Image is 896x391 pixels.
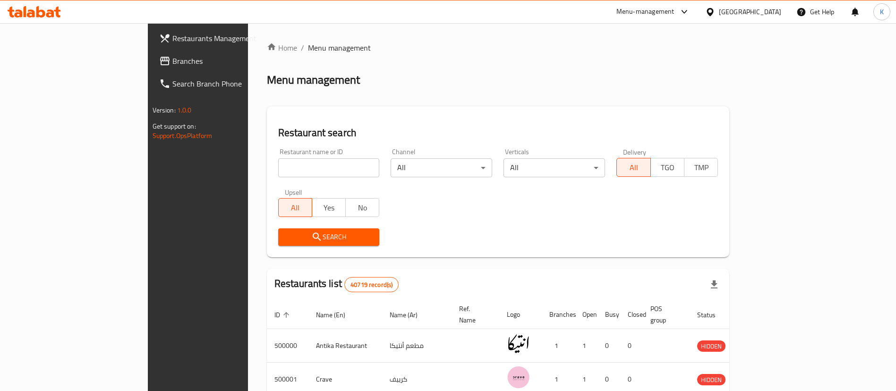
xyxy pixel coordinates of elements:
[285,189,302,195] label: Upsell
[345,280,398,289] span: 40719 record(s)
[172,78,290,89] span: Search Branch Phone
[616,6,674,17] div: Menu-management
[152,72,298,95] a: Search Branch Phone
[620,329,643,363] td: 0
[278,198,312,217] button: All
[684,158,718,177] button: TMP
[267,42,730,53] nav: breadcrumb
[719,7,781,17] div: [GEOGRAPHIC_DATA]
[542,329,575,363] td: 1
[623,148,647,155] label: Delivery
[688,161,714,174] span: TMP
[278,228,380,246] button: Search
[650,303,678,326] span: POS group
[697,309,728,321] span: Status
[308,42,371,53] span: Menu management
[267,72,360,87] h2: Menu management
[499,300,542,329] th: Logo
[703,273,725,296] div: Export file
[575,329,597,363] td: 1
[152,50,298,72] a: Branches
[344,277,399,292] div: Total records count
[274,277,399,292] h2: Restaurants list
[697,374,725,385] span: HIDDEN
[350,201,375,215] span: No
[316,201,342,215] span: Yes
[278,158,380,177] input: Search for restaurant name or ID..
[597,329,620,363] td: 0
[278,126,718,140] h2: Restaurant search
[616,158,650,177] button: All
[503,158,605,177] div: All
[459,303,488,326] span: Ref. Name
[153,120,196,132] span: Get support on:
[301,42,304,53] li: /
[507,365,530,389] img: Crave
[172,33,290,44] span: Restaurants Management
[308,329,382,363] td: Antika Restaurant
[274,309,292,321] span: ID
[620,300,643,329] th: Closed
[282,201,308,215] span: All
[597,300,620,329] th: Busy
[312,198,346,217] button: Yes
[697,341,725,352] span: HIDDEN
[390,309,430,321] span: Name (Ar)
[345,198,379,217] button: No
[172,55,290,67] span: Branches
[575,300,597,329] th: Open
[621,161,647,174] span: All
[655,161,681,174] span: TGO
[316,309,358,321] span: Name (En)
[177,104,192,116] span: 1.0.0
[542,300,575,329] th: Branches
[391,158,492,177] div: All
[650,158,684,177] button: TGO
[286,231,372,243] span: Search
[507,332,530,356] img: Antika Restaurant
[153,104,176,116] span: Version:
[152,27,298,50] a: Restaurants Management
[382,329,452,363] td: مطعم أنتيكا
[153,130,213,142] a: Support.OpsPlatform
[880,7,884,17] span: K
